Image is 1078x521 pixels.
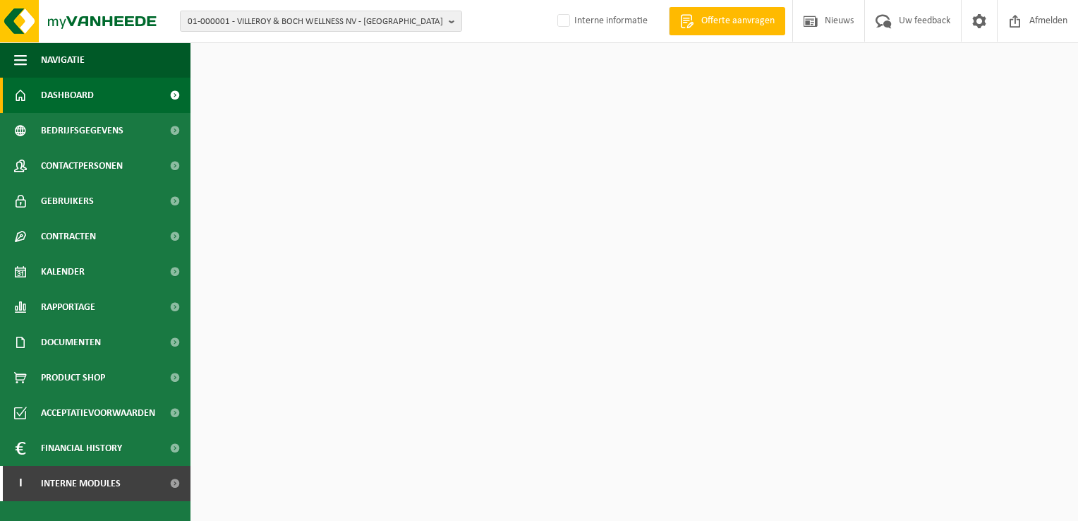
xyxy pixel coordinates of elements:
[41,395,155,431] span: Acceptatievoorwaarden
[188,11,443,32] span: 01-000001 - VILLEROY & BOCH WELLNESS NV - [GEOGRAPHIC_DATA]
[41,431,122,466] span: Financial History
[14,466,27,501] span: I
[41,113,123,148] span: Bedrijfsgegevens
[698,14,778,28] span: Offerte aanvragen
[41,325,101,360] span: Documenten
[180,11,462,32] button: 01-000001 - VILLEROY & BOCH WELLNESS NV - [GEOGRAPHIC_DATA]
[41,148,123,184] span: Contactpersonen
[41,42,85,78] span: Navigatie
[41,219,96,254] span: Contracten
[669,7,785,35] a: Offerte aanvragen
[41,360,105,395] span: Product Shop
[555,11,648,32] label: Interne informatie
[41,78,94,113] span: Dashboard
[41,184,94,219] span: Gebruikers
[41,289,95,325] span: Rapportage
[41,466,121,501] span: Interne modules
[41,254,85,289] span: Kalender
